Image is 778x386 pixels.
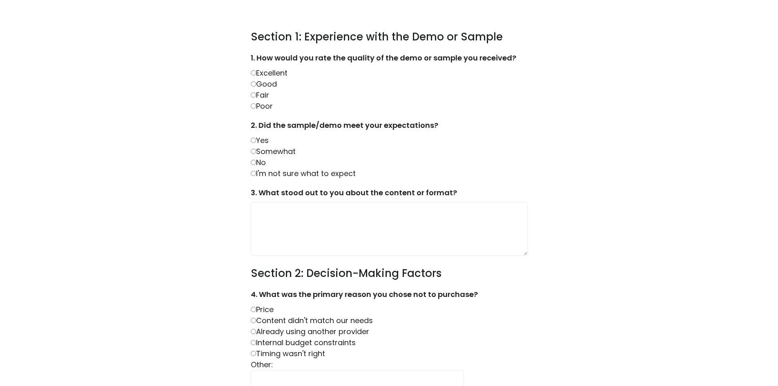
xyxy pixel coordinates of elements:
label: 4. What was the primary reason you chose not to purchase? [251,289,528,304]
input: Content didn't match our needs [251,318,256,323]
label: 2. Did the sample/demo meet your expectations? [251,120,528,135]
label: I'm not sure what to expect [251,168,356,178]
input: Poor [251,103,256,109]
label: Internal budget constraints [251,337,356,348]
input: Excellent [251,70,256,76]
label: Poor [251,101,273,111]
label: Other: [251,359,273,370]
label: Timing wasn't right [251,348,325,359]
label: 3. What stood out to you about the content or format? [251,187,528,202]
label: Good [251,79,277,89]
label: Content didn't match our needs [251,315,373,326]
input: Already using another provider [251,329,256,334]
h3: Section 1: Experience with the Demo or Sample [251,30,528,44]
input: Good [251,81,256,87]
label: Somewhat [251,146,296,156]
input: Internal budget constraints [251,340,256,345]
h3: Section 2: Decision-Making Factors [251,267,528,281]
input: Price [251,307,256,312]
input: Timing wasn't right [251,351,256,356]
label: Yes [251,135,269,145]
input: Yes [251,138,256,143]
input: I'm not sure what to expect [251,171,256,176]
label: Price [251,304,274,315]
label: Already using another provider [251,326,369,337]
label: 1. How would you rate the quality of the demo or sample you received? [251,52,528,67]
input: No [251,160,256,165]
input: Fair [251,92,256,98]
label: No [251,157,266,167]
label: Excellent [251,68,288,78]
label: Fair [251,90,269,100]
input: Somewhat [251,149,256,154]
